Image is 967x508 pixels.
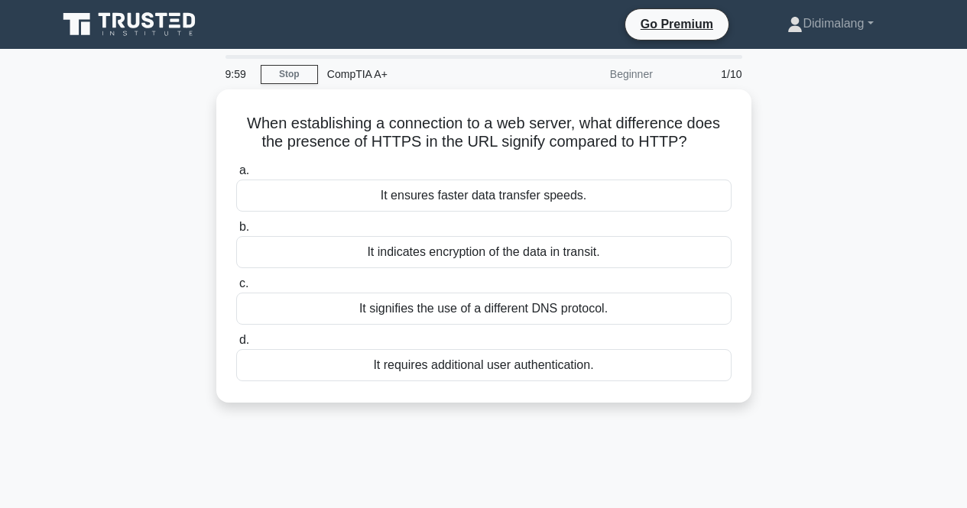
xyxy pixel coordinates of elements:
span: d. [239,333,249,346]
h5: When establishing a connection to a web server, what difference does the presence of HTTPS in the... [235,114,733,152]
div: It requires additional user authentication. [236,349,732,381]
a: Stop [261,65,318,84]
div: It signifies the use of a different DNS protocol. [236,293,732,325]
span: b. [239,220,249,233]
div: 9:59 [216,59,261,89]
a: Didimalang [751,8,910,39]
div: Beginner [528,59,662,89]
div: It ensures faster data transfer speeds. [236,180,732,212]
span: c. [239,277,248,290]
div: It indicates encryption of the data in transit. [236,236,732,268]
a: Go Premium [631,15,722,34]
div: CompTIA A+ [318,59,528,89]
span: a. [239,163,249,176]
div: 1/10 [662,59,751,89]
